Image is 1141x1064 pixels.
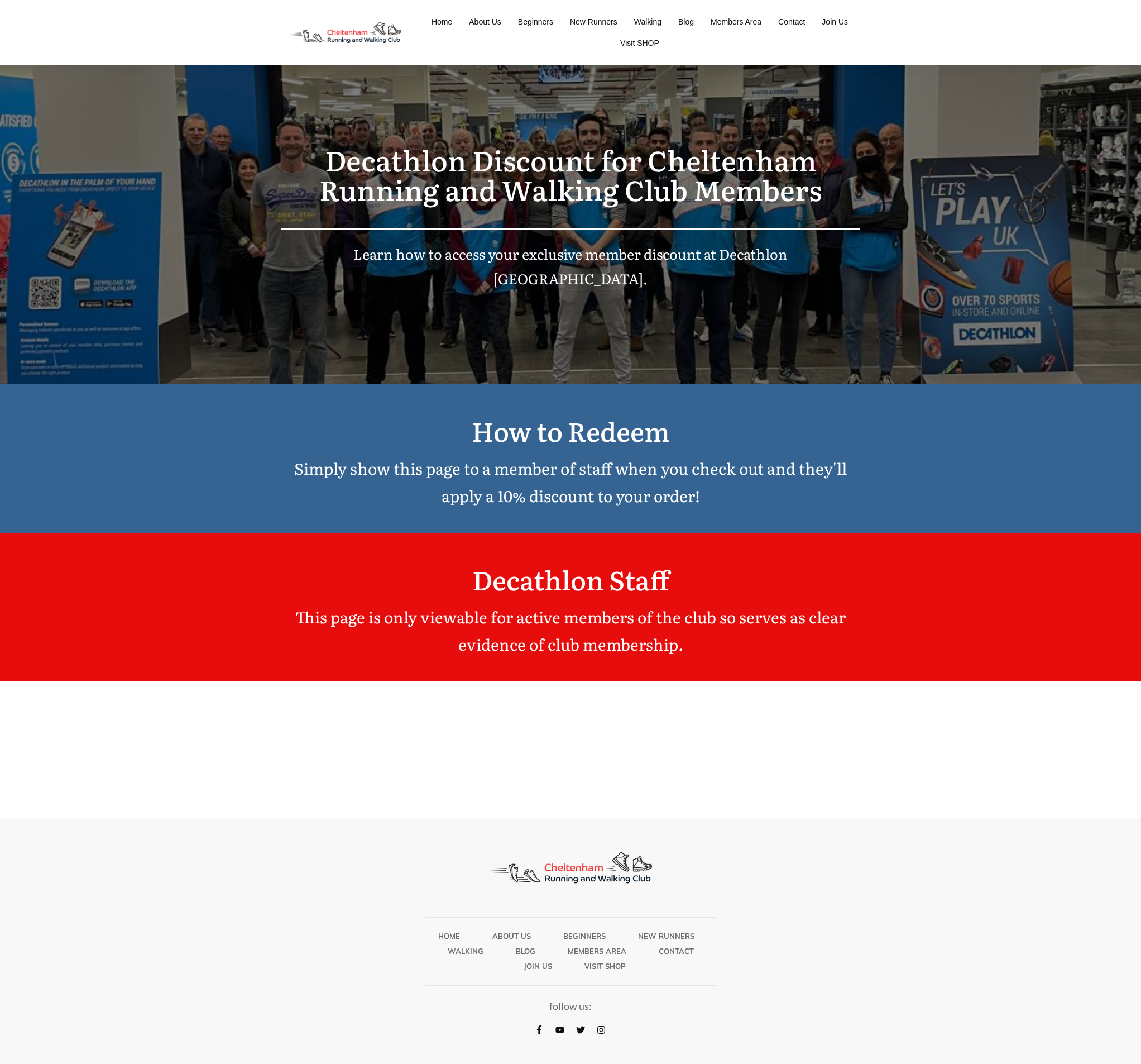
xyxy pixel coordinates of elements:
[438,929,460,943] a: Home
[778,14,805,30] a: Contact
[568,944,626,958] a: Members Area
[280,14,410,51] img: Decathlon
[448,944,483,958] a: Walking
[516,944,535,958] a: Blog
[563,929,606,943] a: Beginners
[659,944,694,958] a: Contact
[570,14,617,30] a: New Runners
[822,14,848,30] a: Join Us
[281,408,860,454] p: How to Redeem
[281,145,860,217] p: Decathlon Discount for Cheltenham Running and Walking Club Members
[584,959,626,974] a: Visit SHOP
[620,35,659,51] a: Visit SHOP
[281,556,860,602] p: Decathlon Staff
[518,14,553,30] a: Beginners
[281,242,860,304] p: Learn how to access your exclusive member discount at Decathlon [GEOGRAPHIC_DATA].
[711,14,761,30] a: Members Area
[281,455,860,509] p: Simply show this page to a member of staff when you check out and they'll apply a 10% discount to...
[432,14,452,30] a: Home
[634,14,661,30] a: Walking
[281,998,860,1015] p: follow us:
[476,841,665,895] img: Decathlon
[492,929,531,943] a: About Us
[638,929,694,943] a: New Runners
[678,14,694,30] a: Blog
[281,603,860,658] p: This page is only viewable for active members of the club so serves as clear evidence of club mem...
[524,959,552,974] a: Join Us
[469,14,501,30] a: About Us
